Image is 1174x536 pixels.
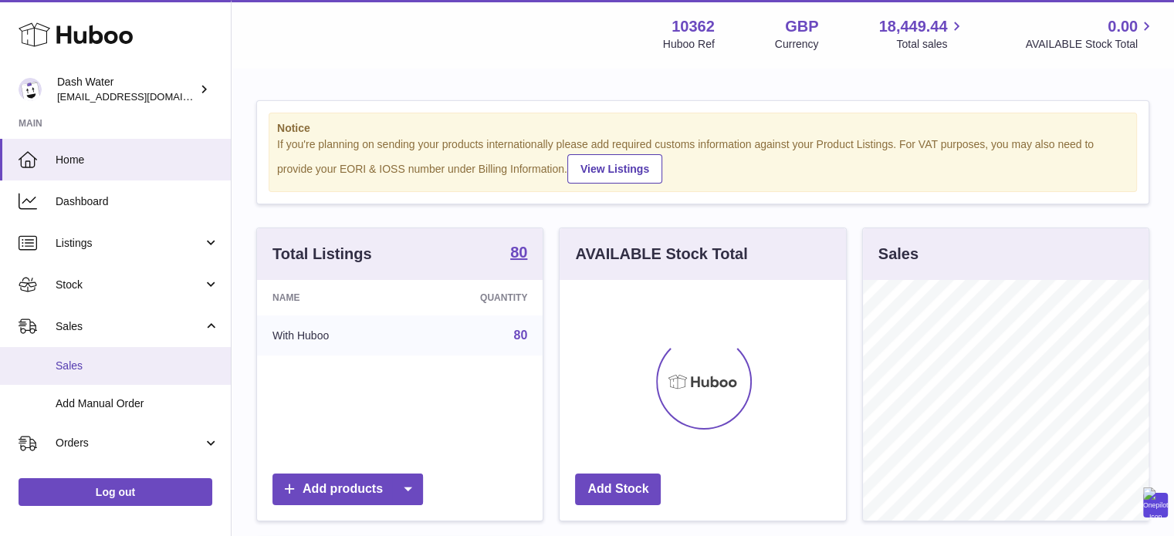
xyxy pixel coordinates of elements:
[575,474,661,505] a: Add Stock
[277,121,1128,136] strong: Notice
[878,16,965,52] a: 18,449.44 Total sales
[510,244,527,260] strong: 80
[57,90,227,103] span: [EMAIL_ADDRESS][DOMAIN_NAME]
[272,244,372,265] h3: Total Listings
[56,319,203,334] span: Sales
[56,194,219,209] span: Dashboard
[878,16,947,37] span: 18,449.44
[19,78,42,101] img: bea@dash-water.com
[575,244,747,265] h3: AVAILABLE Stock Total
[56,153,219,167] span: Home
[257,315,408,356] td: With Huboo
[277,137,1128,184] div: If you're planning on sending your products internationally please add required customs informati...
[272,474,423,505] a: Add products
[510,244,527,263] a: 80
[408,280,543,315] th: Quantity
[57,75,196,104] div: Dash Water
[785,16,818,37] strong: GBP
[878,244,919,265] h3: Sales
[56,359,219,373] span: Sales
[1108,16,1138,37] span: 0.00
[672,16,715,37] strong: 10362
[896,37,965,52] span: Total sales
[56,436,203,450] span: Orders
[775,37,819,52] div: Currency
[56,236,203,251] span: Listings
[56,278,203,292] span: Stock
[663,37,715,52] div: Huboo Ref
[1025,37,1155,52] span: AVAILABLE Stock Total
[19,478,212,506] a: Log out
[514,329,528,342] a: 80
[567,154,662,184] a: View Listings
[1025,16,1155,52] a: 0.00 AVAILABLE Stock Total
[56,396,219,411] span: Add Manual Order
[257,280,408,315] th: Name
